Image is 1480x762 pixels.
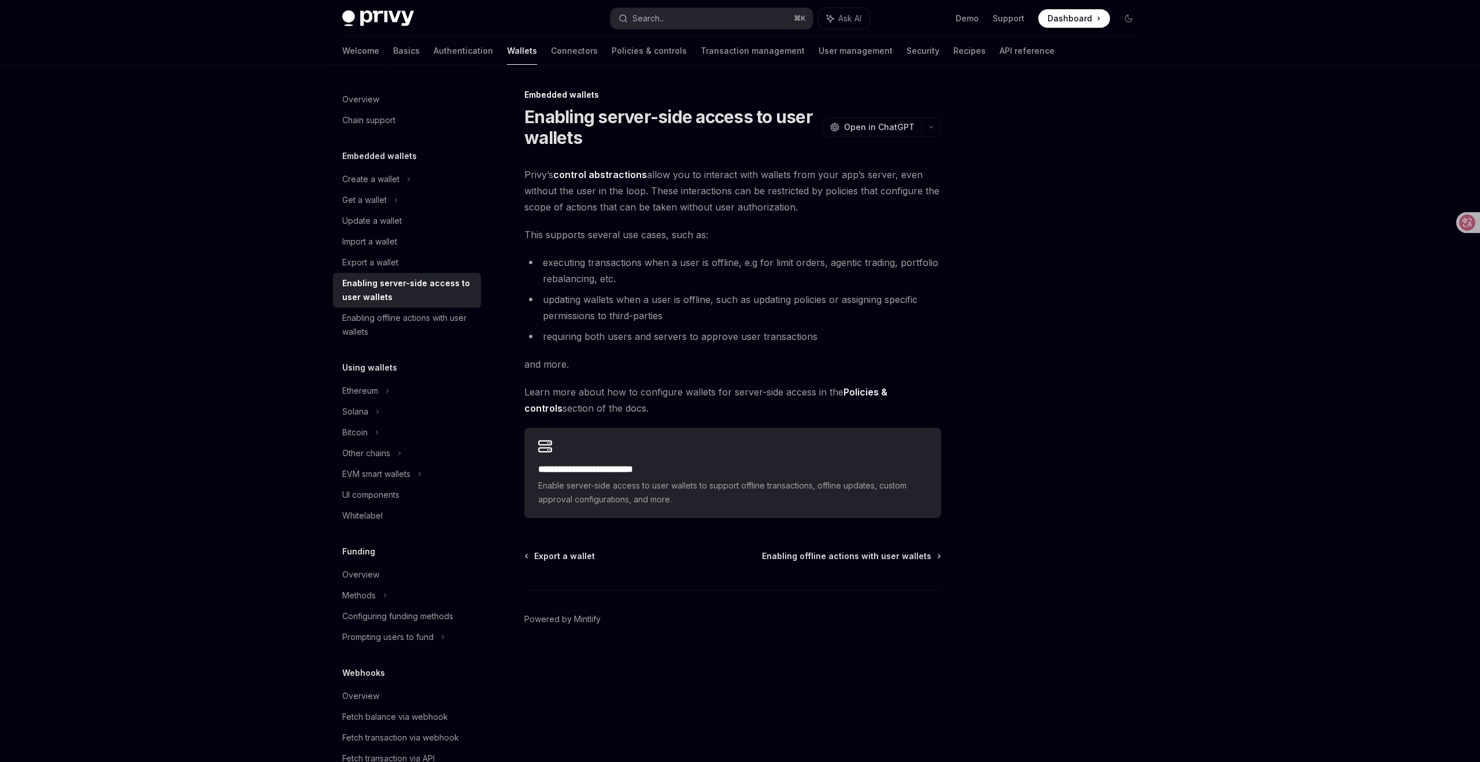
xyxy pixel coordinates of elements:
a: control abstractions [553,169,647,181]
a: UI components [333,484,481,505]
div: Enabling server-side access to user wallets [342,276,474,304]
div: Enabling offline actions with user wallets [342,311,474,339]
h5: Webhooks [342,666,385,680]
div: Bitcoin [342,426,368,439]
button: Ask AI [819,8,869,29]
div: Fetch balance via webhook [342,710,448,724]
a: Enabling offline actions with user wallets [762,550,940,562]
a: Import a wallet [333,231,481,252]
div: Update a wallet [342,214,402,228]
a: Authentication [434,37,493,65]
span: This supports several use cases, such as: [524,227,941,243]
div: Import a wallet [342,235,397,249]
a: Enabling offline actions with user wallets [333,308,481,342]
span: Learn more about how to configure wallets for server-side access in the section of the docs. [524,384,941,416]
span: Enable server-side access to user wallets to support offline transactions, offline updates, custo... [538,479,927,506]
a: Dashboard [1038,9,1110,28]
span: ⌘ K [794,14,806,23]
a: Wallets [507,37,537,65]
a: API reference [1000,37,1054,65]
a: Overview [333,89,481,110]
li: updating wallets when a user is offline, such as updating policies or assigning specific permissi... [524,291,941,324]
div: Overview [342,568,379,582]
a: Policies & controls [612,37,687,65]
div: Overview [342,689,379,703]
div: Whitelabel [342,509,383,523]
a: Support [993,13,1024,24]
span: Ask AI [838,13,861,24]
button: Toggle dark mode [1119,9,1138,28]
a: User management [819,37,893,65]
a: Fetch transaction via webhook [333,727,481,748]
div: Solana [342,405,368,419]
a: Welcome [342,37,379,65]
h1: Enabling server-side access to user wallets [524,106,818,148]
div: Export a wallet [342,256,398,269]
div: Search... [632,12,665,25]
div: Ethereum [342,384,378,398]
a: Update a wallet [333,210,481,231]
a: Overview [333,686,481,706]
div: Embedded wallets [524,89,941,101]
div: Chain support [342,113,395,127]
a: Export a wallet [526,550,595,562]
img: dark logo [342,10,414,27]
span: Privy’s allow you to interact with wallets from your app’s server, even without the user in the l... [524,167,941,215]
span: and more. [524,356,941,372]
a: Configuring funding methods [333,606,481,627]
span: Dashboard [1048,13,1092,24]
h5: Embedded wallets [342,149,417,163]
a: Overview [333,564,481,585]
a: Recipes [953,37,986,65]
a: Fetch balance via webhook [333,706,481,727]
a: Export a wallet [333,252,481,273]
div: Create a wallet [342,172,399,186]
span: Open in ChatGPT [844,121,915,133]
div: EVM smart wallets [342,467,410,481]
span: Enabling offline actions with user wallets [762,550,931,562]
div: Overview [342,93,379,106]
a: Demo [956,13,979,24]
div: UI components [342,488,399,502]
h5: Using wallets [342,361,397,375]
a: Powered by Mintlify [524,613,601,625]
a: Security [906,37,939,65]
button: Open in ChatGPT [823,117,922,137]
span: Export a wallet [534,550,595,562]
div: Get a wallet [342,193,387,207]
a: Enabling server-side access to user wallets [333,273,481,308]
div: Configuring funding methods [342,609,453,623]
a: Chain support [333,110,481,131]
h5: Funding [342,545,375,558]
div: Fetch transaction via webhook [342,731,459,745]
li: requiring both users and servers to approve user transactions [524,328,941,345]
li: executing transactions when a user is offline, e.g for limit orders, agentic trading, portfolio r... [524,254,941,287]
button: Search...⌘K [610,8,813,29]
a: Connectors [551,37,598,65]
a: Transaction management [701,37,805,65]
div: Methods [342,589,376,602]
div: Prompting users to fund [342,630,434,644]
a: Whitelabel [333,505,481,526]
a: Basics [393,37,420,65]
div: Other chains [342,446,390,460]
